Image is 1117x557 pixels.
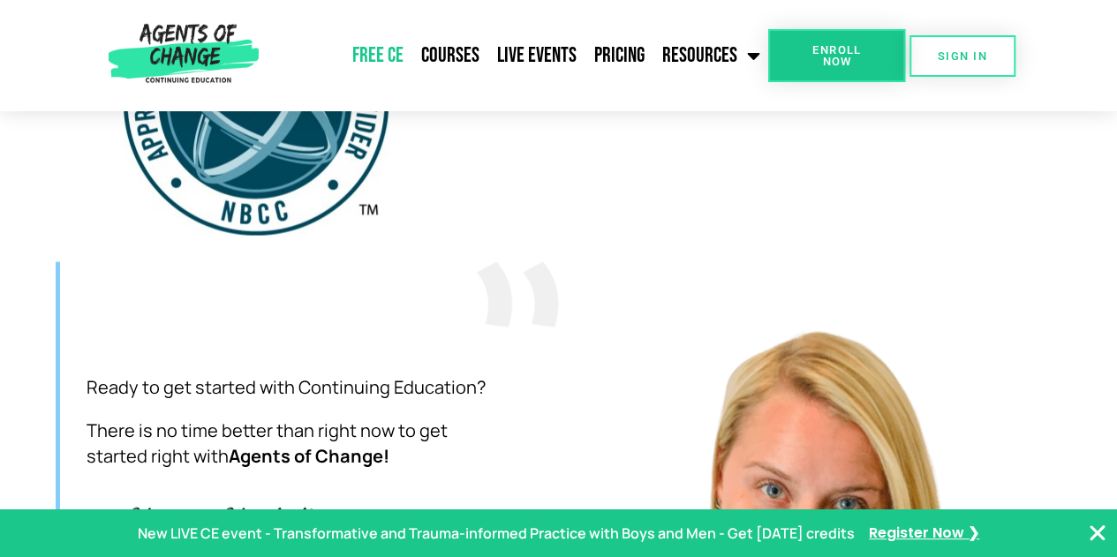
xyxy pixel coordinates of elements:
[412,34,488,78] a: Courses
[87,487,351,551] img: signature (1)
[266,34,768,78] nav: Menu
[938,50,987,62] span: SIGN IN
[229,444,389,468] b: Agents of Change!
[343,34,412,78] a: Free CE
[768,29,905,82] a: Enroll Now
[1087,523,1108,544] button: Close Banner
[869,521,979,546] a: Register Now ❯
[488,34,585,78] a: Live Events
[87,418,488,470] p: There is no time better than right now to get started right with
[585,34,653,78] a: Pricing
[653,34,768,78] a: Resources
[909,35,1015,77] a: SIGN IN
[796,44,877,67] span: Enroll Now
[138,521,855,546] p: New LIVE CE event - Transformative and Trauma-informed Practice with Boys and Men - Get [DATE] cr...
[87,375,488,401] p: Ready to get started with Continuing Education?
